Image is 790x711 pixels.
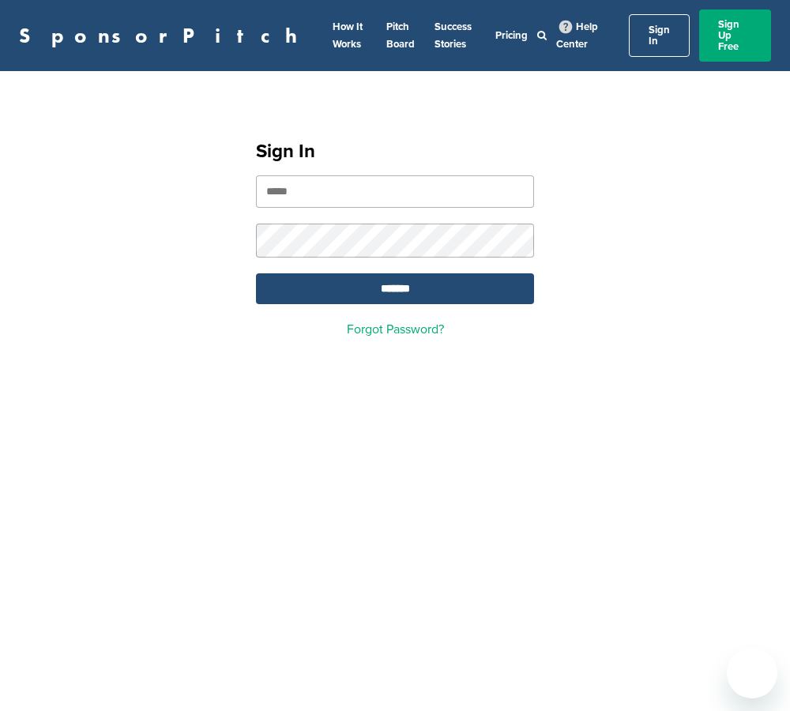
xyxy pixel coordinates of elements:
a: Sign In [629,14,690,57]
a: Forgot Password? [347,322,444,337]
h1: Sign In [256,137,534,166]
a: Sign Up Free [699,9,771,62]
a: Success Stories [434,21,472,51]
a: Pitch Board [386,21,415,51]
a: SponsorPitch [19,25,307,46]
a: Help Center [556,17,598,54]
iframe: Button to launch messaging window [727,648,777,698]
a: How It Works [333,21,363,51]
a: Pricing [495,29,528,42]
